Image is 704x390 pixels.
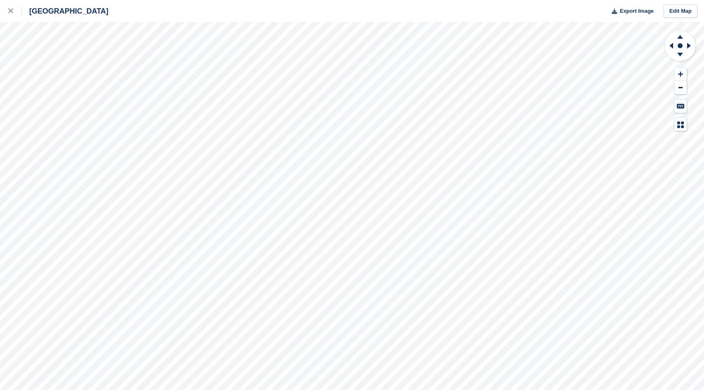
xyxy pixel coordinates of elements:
a: Edit Map [664,5,697,18]
div: [GEOGRAPHIC_DATA] [22,6,108,16]
button: Map Legend [674,118,687,131]
button: Export Image [607,5,654,18]
button: Zoom Out [674,81,687,95]
span: Export Image [620,7,653,15]
button: Zoom In [674,68,687,81]
button: Keyboard Shortcuts [674,99,687,113]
